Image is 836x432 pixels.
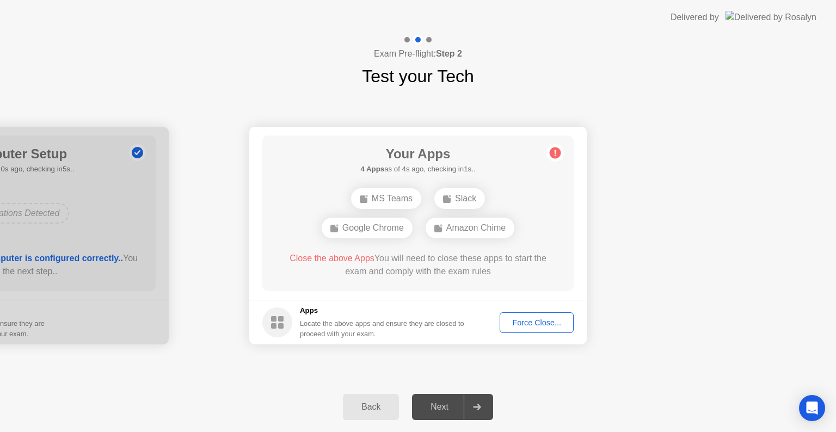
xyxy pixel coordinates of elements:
b: 4 Apps [360,165,384,173]
div: Slack [434,188,485,209]
div: Force Close... [503,318,570,327]
h1: Your Apps [360,144,475,164]
h1: Test your Tech [362,63,474,89]
div: Locate the above apps and ensure they are closed to proceed with your exam. [300,318,465,339]
button: Back [343,394,399,420]
button: Force Close... [500,312,574,333]
button: Next [412,394,493,420]
h5: Apps [300,305,465,316]
h4: Exam Pre-flight: [374,47,462,60]
div: MS Teams [351,188,421,209]
h5: as of 4s ago, checking in1s.. [360,164,475,175]
div: Next [415,402,464,412]
img: Delivered by Rosalyn [726,11,816,23]
div: Amazon Chime [426,218,514,238]
div: You will need to close these apps to start the exam and comply with the exam rules [278,252,558,278]
span: Close the above Apps [290,254,374,263]
div: Google Chrome [322,218,413,238]
div: Open Intercom Messenger [799,395,825,421]
b: Step 2 [436,49,462,58]
div: Delivered by [671,11,719,24]
div: Back [346,402,396,412]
